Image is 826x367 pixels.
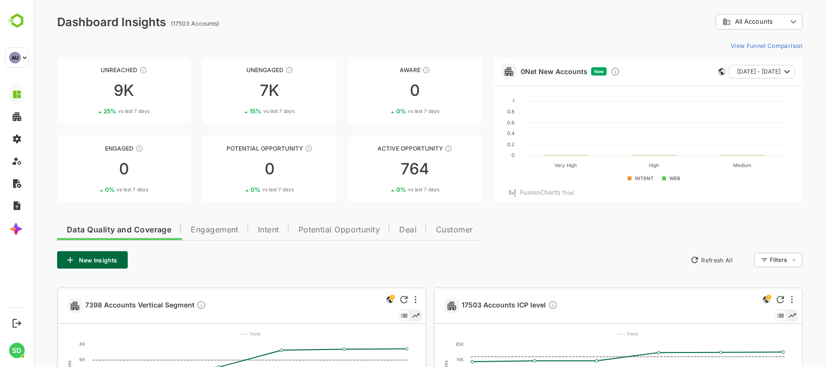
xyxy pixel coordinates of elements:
div: 0 [169,161,303,177]
text: 0.2 [473,141,481,147]
span: vs last 7 days [228,186,260,193]
span: Data Quality and Coverage [33,226,137,234]
div: These accounts have not been engaged with for a defined time period [105,66,113,74]
button: Logout [10,317,23,330]
button: New Insights [23,251,94,269]
div: 25 % [70,107,116,115]
text: ---- Trend [206,331,227,336]
div: Description not present [514,300,524,311]
div: More [757,296,759,304]
a: UnreachedThese accounts have not been engaged with for a defined time period9K25%vs last 7 days [23,57,157,124]
div: Description not present [163,300,172,311]
div: Discover new ICP-fit accounts showing engagement — via intent surges, anonymous website visits, L... [577,67,586,76]
div: 0 % [362,107,405,115]
div: 7K [169,83,303,98]
div: AU [9,52,21,63]
div: 0 % [71,186,114,193]
div: These accounts have open opportunities which might be at any of the Sales Stages [411,145,419,153]
div: Refresh [743,296,751,304]
div: Filters [735,251,769,269]
span: vs last 7 days [374,186,405,193]
span: vs last 7 days [374,107,405,115]
ag: (17503 Accounts) [137,20,188,27]
text: 1 [479,98,481,104]
div: These accounts are MQAs and can be passed on to Inside Sales [271,145,279,153]
text: Medium [700,162,718,168]
div: Unreached [23,66,157,74]
div: This card does not support filter and segments [685,68,691,75]
div: 0 % [362,186,405,193]
text: 0.8 [473,108,481,114]
text: 0 [478,152,481,158]
span: Deal [365,226,383,234]
text: Very High [521,162,543,168]
div: 0 [315,83,449,98]
div: Aware [315,66,449,74]
a: 7398 Accounts Vertical SegmentDescription not present [51,300,176,311]
span: All Accounts [701,18,739,25]
div: These accounts are warm, further nurturing would qualify them to MQAs [102,145,109,153]
span: Potential Opportunity [265,226,346,234]
button: View Funnel Comparison [693,38,769,53]
div: 764 [315,161,449,177]
span: vs last 7 days [229,107,261,115]
a: Active OpportunityThese accounts have open opportunities which might be at any of the Sales Stage... [315,136,449,202]
div: Engaged [23,145,157,152]
div: Filters [736,256,753,263]
div: More [381,296,383,304]
div: All Accounts [689,17,753,26]
span: vs last 7 days [84,107,116,115]
text: 20K [421,341,430,347]
div: These accounts have just entered the buying cycle and need further nurturing [389,66,396,74]
text: 0.4 [473,130,481,136]
div: 0 % [217,186,260,193]
span: 17503 Accounts ICP level [428,300,524,311]
a: Potential OpportunityThese accounts are MQAs and can be passed on to Inside Sales00%vs last 7 days [169,136,303,202]
div: Active Opportunity [315,145,449,152]
span: [DATE] - [DATE] [703,65,747,78]
button: [DATE] - [DATE] [695,65,761,78]
button: Refresh All [652,252,703,268]
text: High [616,162,626,168]
div: Unengaged [169,66,303,74]
a: EngagedThese accounts are warm, further nurturing would qualify them to MQAs00%vs last 7 days [23,136,157,202]
div: 9K [23,83,157,98]
span: vs last 7 days [83,186,114,193]
div: 15 % [216,107,261,115]
a: 17503 Accounts ICP levelDescription not present [428,300,528,311]
div: Dashboard Insights [23,15,132,29]
img: BambooboxLogoMark.f1c84d78b4c51b1a7b5f700c9845e183.svg [5,12,30,30]
span: New [560,69,570,74]
div: This is a global insight. Segment selection is not applicable for this view [350,294,362,307]
div: Refresh [366,296,374,304]
a: UnengagedThese accounts have not shown enough engagement and need nurturing7K15%vs last 7 days [169,57,303,124]
div: All Accounts [682,13,769,31]
text: 8K [45,341,51,347]
div: These accounts have not shown enough engagement and need nurturing [252,66,259,74]
div: Potential Opportunity [169,145,303,152]
span: Customer [402,226,439,234]
span: 7398 Accounts Vertical Segment [51,300,172,311]
a: 0Net New Accounts [487,67,554,76]
text: 6K [45,357,51,362]
div: SD [9,343,25,358]
div: This is a global insight. Segment selection is not applicable for this view [727,294,738,307]
text: ---- Trend [584,331,604,336]
div: 0 [23,161,157,177]
a: AwareThese accounts have just entered the buying cycle and need further nurturing00%vs last 7 days [315,57,449,124]
text: 15K [422,357,430,362]
text: 0.6 [473,120,481,125]
span: Engagement [157,226,205,234]
span: Intent [224,226,245,234]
